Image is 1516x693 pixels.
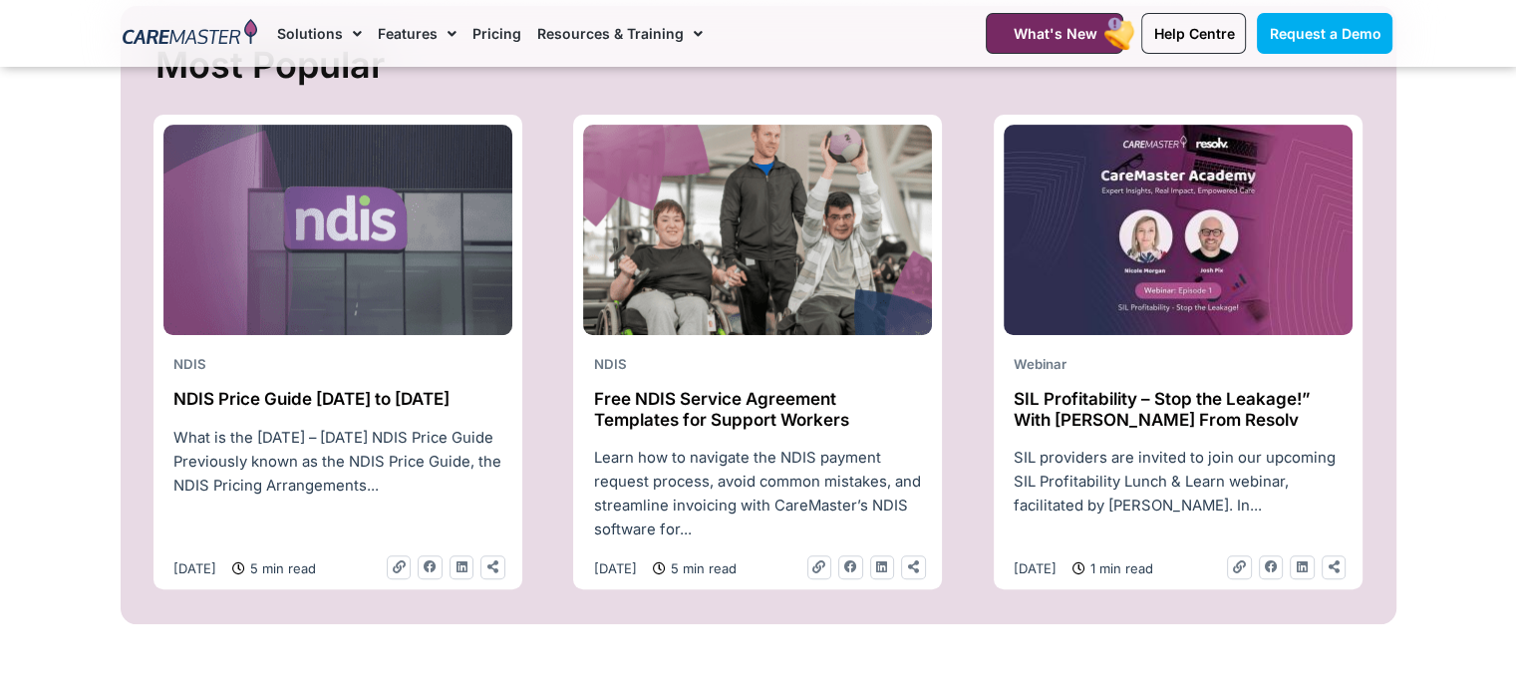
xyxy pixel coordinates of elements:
p: What is the [DATE] – [DATE] NDIS Price Guide Previously known as the NDIS Price Guide, the NDIS P... [173,426,502,498]
img: youtube [1004,125,1353,336]
time: [DATE] [173,560,216,576]
time: [DATE] [1014,560,1057,576]
a: Request a Demo [1257,13,1392,54]
a: What's New [986,13,1123,54]
span: 1 min read [1085,557,1153,579]
a: Help Centre [1141,13,1246,54]
span: Help Centre [1153,25,1234,42]
span: NDIS [173,356,206,372]
span: Request a Demo [1269,25,1380,42]
p: SIL providers are invited to join our upcoming SIL Profitability Lunch & Learn webinar, facilitat... [1014,446,1343,518]
img: CareMaster Logo [123,19,257,49]
h2: NDIS Price Guide [DATE] to [DATE] [173,389,502,409]
span: NDIS [593,356,626,372]
h2: Free NDIS Service Agreement Templates for Support Workers [593,389,922,430]
img: NDIS Provider challenges 1 [583,125,932,336]
span: Webinar [1014,356,1066,372]
time: [DATE] [593,560,636,576]
h2: SIL Profitability – Stop the Leakage!” With [PERSON_NAME] From Resolv [1014,389,1343,430]
span: 5 min read [665,557,736,579]
img: ndis-price-guide [163,125,512,336]
span: What's New [1013,25,1096,42]
span: 5 min read [245,557,316,579]
div: Learn how to navigate the NDIS payment request process, avoid common mistakes, and streamline inv... [583,446,932,541]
